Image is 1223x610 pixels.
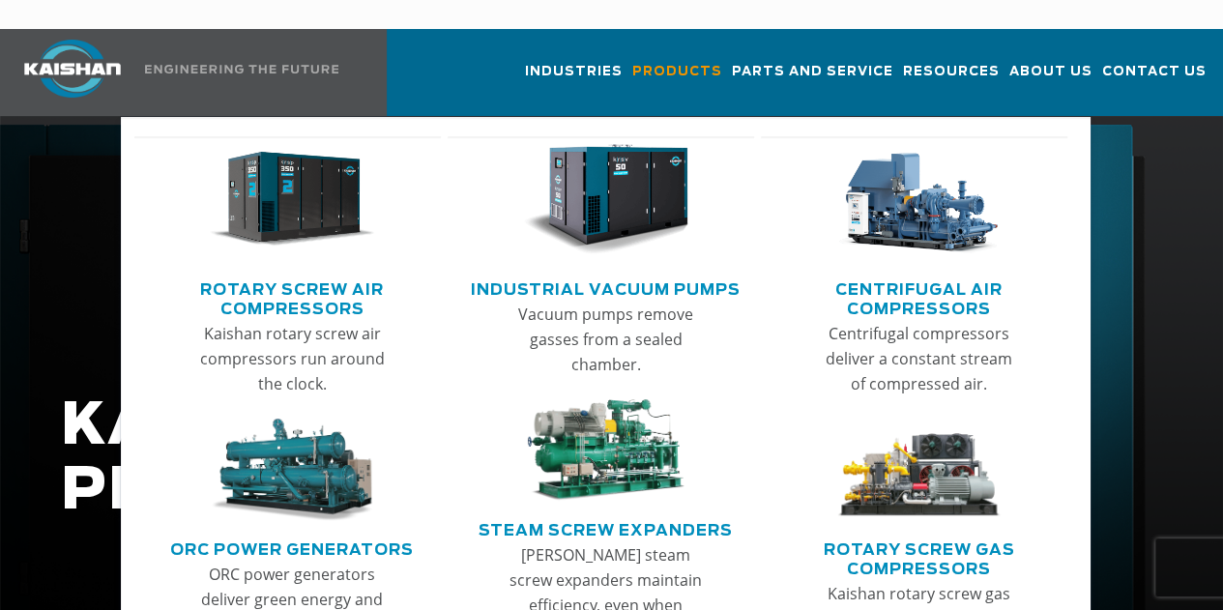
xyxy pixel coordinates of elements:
[523,399,688,502] img: thumb-Steam-Screw-Expanders
[194,321,392,396] p: Kaishan rotary screw air compressors run around the clock.
[903,46,1000,112] a: Resources
[1102,46,1207,112] a: Contact Us
[525,46,623,112] a: Industries
[210,144,375,255] img: thumb-Rotary-Screw-Air-Compressors
[632,61,722,83] span: Products
[210,419,375,521] img: thumb-ORC-Power-Generators
[836,419,1002,521] img: thumb-Rotary-Screw-Gas-Compressors
[836,144,1002,255] img: thumb-Centrifugal-Air-Compressors
[1009,61,1092,83] span: About Us
[903,61,1000,83] span: Resources
[525,61,623,83] span: Industries
[170,533,414,562] a: ORC Power Generators
[732,61,893,83] span: Parts and Service
[61,394,975,524] h1: KAISHAN PRODUCTS
[821,321,1018,396] p: Centrifugal compressors deliver a constant stream of compressed air.
[1009,46,1092,112] a: About Us
[523,144,688,255] img: thumb-Industrial-Vacuum-Pumps
[771,273,1068,321] a: Centrifugal Air Compressors
[144,273,442,321] a: Rotary Screw Air Compressors
[732,46,893,112] a: Parts and Service
[479,513,733,542] a: Steam Screw Expanders
[1102,61,1207,83] span: Contact Us
[632,46,722,112] a: Products
[508,302,705,377] p: Vacuum pumps remove gasses from a sealed chamber.
[145,65,338,73] img: Engineering the future
[771,533,1068,581] a: Rotary Screw Gas Compressors
[471,273,741,302] a: Industrial Vacuum Pumps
